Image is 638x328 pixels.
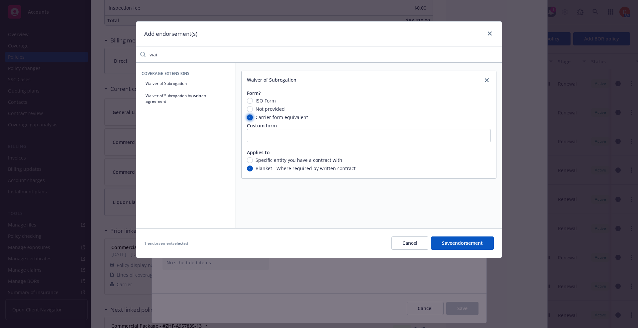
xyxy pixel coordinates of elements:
[142,78,230,89] button: Waiver of Subrogation
[247,98,253,104] input: ISO Form
[142,71,230,76] span: Coverage Extensions
[391,236,428,250] button: Cancel
[256,157,342,164] span: Specific entity you have a contract with
[256,165,356,172] span: Blanket - Where required by written contract
[144,30,197,38] h1: Add endorsement(s)
[247,76,296,84] div: Waiver of Subrogation
[247,149,270,156] span: Applies to
[247,122,277,129] span: Custom form
[256,105,285,112] span: Not provided
[247,157,253,163] input: Specific entity you have a contract with
[256,114,308,121] span: Carrier form equivalent
[142,90,230,107] button: Waiver of Subrogation by written agreement
[247,106,253,112] input: Not provided
[247,165,253,171] input: Blanket - Where required by written contract
[256,97,276,104] span: ISO Form
[247,114,253,120] input: Carrier form equivalent
[140,52,146,57] svg: Search
[247,90,261,96] span: Form?
[144,240,188,246] span: 1 endorsement selected
[146,48,502,61] input: Filter endorsements...
[431,236,494,250] button: Saveendorsement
